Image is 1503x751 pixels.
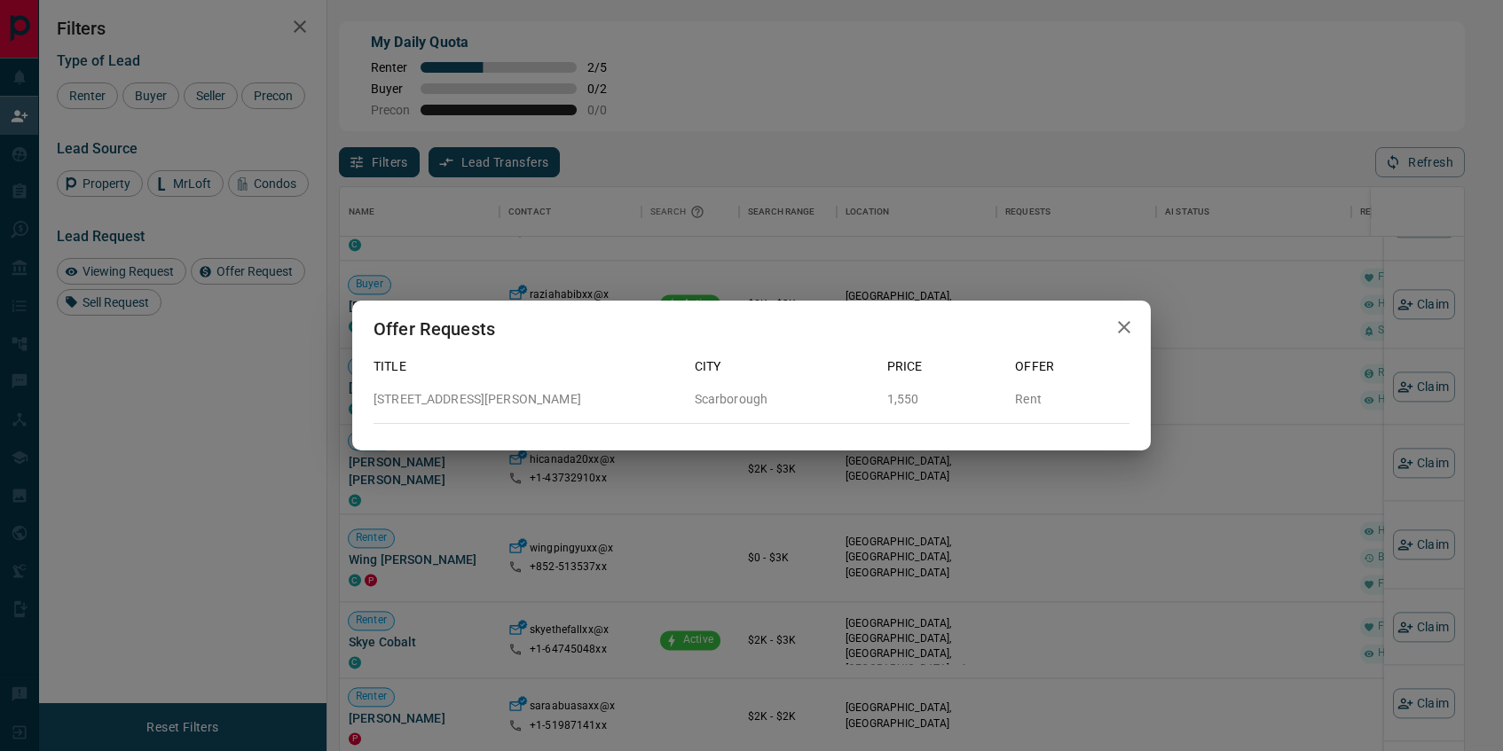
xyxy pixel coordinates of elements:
[887,357,1002,376] p: Price
[374,357,681,376] p: Title
[374,390,681,409] p: [STREET_ADDRESS][PERSON_NAME]
[887,390,1002,409] p: 1,550
[352,301,516,357] h2: Offer Requests
[1015,390,1129,409] p: Rent
[695,390,873,409] p: Scarborough
[695,357,873,376] p: City
[1015,357,1129,376] p: Offer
